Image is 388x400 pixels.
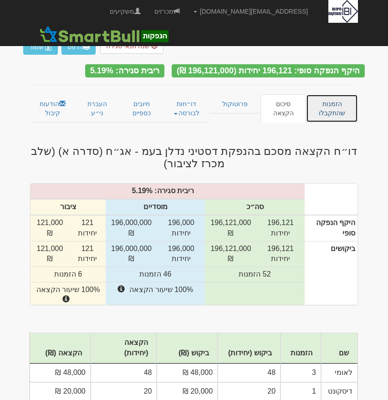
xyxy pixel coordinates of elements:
[91,333,157,364] th: הקצאה (יחידות)
[30,333,91,364] th: הקצאה (₪)
[61,39,96,55] a: הדפס
[205,215,256,241] td: 196,121,000 ₪
[154,187,194,195] strong: ריבית סגירה:
[106,241,157,267] td: 196,000,000 ₪
[157,364,218,382] td: 48,000 ₪
[106,199,205,215] th: מוסדיים
[75,94,120,123] a: העברת ני״ע
[260,94,306,123] a: סיכום הקצאה
[218,333,281,364] th: ביקוש (יחידות)
[106,42,149,50] span: שנה תנאי סגירה
[163,94,210,123] a: דו״חות לבורסה
[31,267,106,282] td: 6 הזמנות
[120,94,163,123] a: חיובים כספיים
[157,333,218,364] th: ביקוש (₪)
[305,215,357,241] th: היקף הנפקה סופי
[106,215,157,241] td: 196,000,000 ₪
[31,282,106,305] td: 100% שיעור הקצאה
[30,94,75,123] a: הודעות קיבול
[37,25,171,43] img: SmartBull Logo
[157,241,205,267] td: 196,000 יחידות
[157,215,205,241] td: 196,000 יחידות
[23,39,58,55] button: שמור
[305,241,357,305] th: ביקושים
[256,241,304,267] td: 196,121 יחידות
[209,94,260,113] a: פרוטוקול
[100,38,163,54] button: שנה תנאי סגירה
[45,43,52,51] img: excel-file-white.png
[321,333,357,364] th: שם
[205,241,256,267] td: 196,121,000 ₪
[69,215,106,241] td: 121 יחידות
[30,364,91,382] td: 48,000 ₪
[69,241,106,267] td: 121 יחידות
[85,64,164,77] div: ריבית סגירה: 5.19%
[31,215,69,241] td: 121,000 ₪
[31,199,106,215] th: ציבור
[106,282,205,305] td: 100% שיעור הקצאה
[321,364,357,382] td: לאומי
[281,333,321,364] th: הזמנות
[23,145,365,169] h3: דו״ח הקצאה מסכם בהנפקת דסטיני נדלן בעמ - אג״ח (סדרה א) (שלב מכרז לציבור)
[306,94,358,123] a: הזמנות שהתקבלו
[205,199,304,215] th: סה״כ
[31,241,69,267] td: 121,000 ₪
[205,267,304,282] td: 52 הזמנות
[172,64,365,77] div: היקף הנפקה סופי: 196,121 יחידות (196,121,000 ₪)
[106,267,205,282] td: 46 הזמנות
[281,364,321,382] td: 3
[91,364,157,382] td: 48
[26,186,309,196] div: %
[132,187,146,195] span: 5.19
[256,215,304,241] td: 196,121 יחידות
[218,364,281,382] td: 48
